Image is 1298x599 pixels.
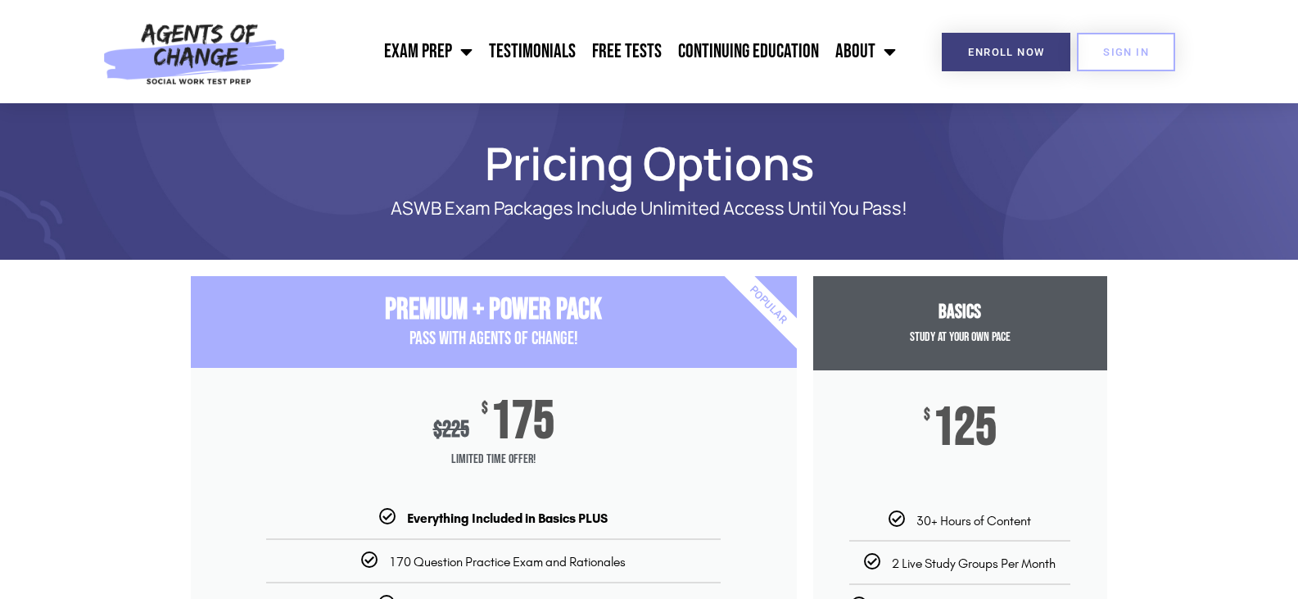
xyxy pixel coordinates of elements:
[433,416,442,443] span: $
[892,556,1056,571] span: 2 Live Study Groups Per Month
[1103,47,1149,57] span: SIGN IN
[916,513,1031,529] span: 30+ Hours of Content
[813,301,1107,324] h3: Basics
[294,31,904,72] nav: Menu
[407,511,608,526] b: Everything Included in Basics PLUS
[924,407,930,424] span: $
[1077,33,1175,71] a: SIGN IN
[827,31,904,72] a: About
[433,416,469,443] div: 225
[409,328,578,350] span: PASS with AGENTS OF CHANGE!
[670,31,827,72] a: Continuing Education
[183,144,1116,182] h1: Pricing Options
[910,329,1011,345] span: Study at your Own Pace
[191,293,797,328] h3: Premium + Power Pack
[942,33,1070,71] a: Enroll Now
[968,47,1044,57] span: Enroll Now
[933,407,997,450] span: 125
[673,211,862,400] div: Popular
[481,31,584,72] a: Testimonials
[389,554,626,570] span: 170 Question Practice Exam and Rationales
[191,443,797,476] span: Limited Time Offer!
[376,31,481,72] a: Exam Prep
[482,401,488,417] span: $
[584,31,670,72] a: Free Tests
[491,401,554,443] span: 175
[248,198,1051,219] p: ASWB Exam Packages Include Unlimited Access Until You Pass!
